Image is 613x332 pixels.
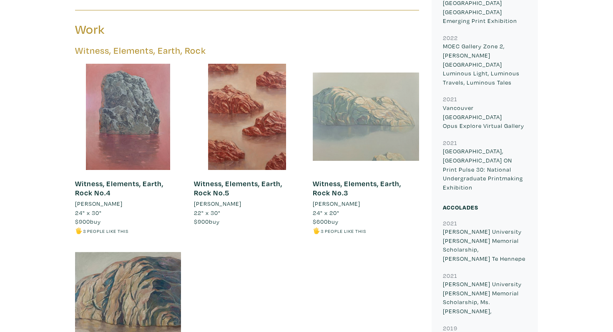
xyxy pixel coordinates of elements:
span: buy [194,217,220,225]
small: 3 people like this [321,228,366,234]
span: buy [75,217,101,225]
small: Accolades [443,203,478,211]
small: 2021 [443,272,457,280]
p: MOEC Gallery Zone 2, [PERSON_NAME][GEOGRAPHIC_DATA] Luminous Light, Luminous Travels, Luminous Tales [443,42,527,87]
a: [PERSON_NAME] [75,199,181,208]
a: [PERSON_NAME] [313,199,419,208]
li: [PERSON_NAME] [75,199,123,208]
a: [PERSON_NAME] [194,199,300,208]
li: [PERSON_NAME] [313,199,360,208]
span: $600 [313,217,328,225]
span: buy [313,217,339,225]
span: $900 [75,217,90,225]
small: 2019 [443,324,457,332]
p: [GEOGRAPHIC_DATA], [GEOGRAPHIC_DATA] ON Print Pulse 30: National Undergraduate Printmaking Exhibi... [443,147,527,192]
small: 3 people like this [83,228,128,234]
h5: Witness, Elements, Earth, Rock [75,45,419,56]
a: Witness, Elements, Earth, Rock No.3 [313,179,401,197]
small: 2021 [443,139,457,147]
h3: Work [75,22,241,37]
span: 24" x 20" [313,209,339,217]
li: 🖐️ [313,226,419,235]
span: 22" x 30" [194,209,221,217]
a: Witness, Elements, Earth, Rock No.4 [75,179,163,197]
p: [PERSON_NAME] University [PERSON_NAME] Memorial Scholarship, [PERSON_NAME] Te Hennepe [443,227,527,263]
span: 24" x 30" [75,209,102,217]
small: 2022 [443,34,458,42]
p: Vancouver [GEOGRAPHIC_DATA] Opus Explore Virtual Gallery [443,103,527,130]
li: 🖐️ [75,226,181,235]
small: 2021 [443,219,457,227]
span: $900 [194,217,209,225]
a: Witness, Elements, Earth, Rock No.5 [194,179,282,197]
p: [PERSON_NAME] University [PERSON_NAME] Memorial Scholarship, Ms. [PERSON_NAME], [443,280,527,315]
li: [PERSON_NAME] [194,199,241,208]
small: 2021 [443,95,457,103]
